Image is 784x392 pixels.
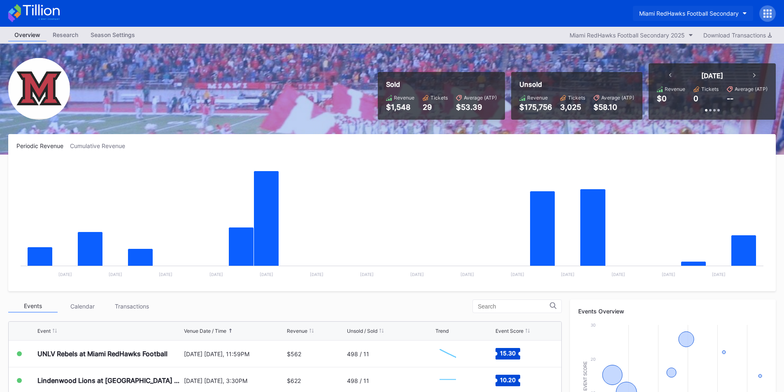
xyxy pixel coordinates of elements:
[568,95,585,101] div: Tickets
[410,272,424,277] text: [DATE]
[727,94,733,103] div: --
[500,350,516,357] text: 15.30
[84,29,141,41] div: Season Settings
[394,95,414,101] div: Revenue
[633,6,753,21] button: Miami RedHawks Football Secondary
[37,376,182,385] div: Lindenwood Lions at [GEOGRAPHIC_DATA] RedHawks Football
[159,272,172,277] text: [DATE]
[701,72,723,80] div: [DATE]
[386,103,414,111] div: $1,548
[37,350,168,358] div: UNLV Rebels at Miami RedHawks Football
[735,86,768,92] div: Average (ATP)
[109,272,122,277] text: [DATE]
[423,103,448,111] div: 29
[657,94,667,103] div: $0
[84,29,141,42] a: Season Settings
[699,30,776,41] button: Download Transactions
[703,32,772,39] div: Download Transactions
[47,29,84,42] a: Research
[639,10,739,17] div: Miami RedHawks Football Secondary
[260,272,273,277] text: [DATE]
[693,94,698,103] div: 0
[500,376,516,383] text: 10.20
[58,272,72,277] text: [DATE]
[561,272,575,277] text: [DATE]
[184,377,285,384] div: [DATE] [DATE], 3:30PM
[8,29,47,42] a: Overview
[310,272,323,277] text: [DATE]
[461,272,474,277] text: [DATE]
[287,377,301,384] div: $622
[570,32,685,39] div: Miami RedHawks Football Secondary 2025
[496,328,523,334] div: Event Score
[184,350,285,357] div: [DATE] [DATE], 11:59PM
[565,30,697,41] button: Miami RedHawks Football Secondary 2025
[583,361,588,391] text: Event Score
[560,103,585,111] div: 3,025
[435,370,460,391] svg: Chart title
[665,86,685,92] div: Revenue
[386,80,497,88] div: Sold
[464,95,497,101] div: Average (ATP)
[612,272,625,277] text: [DATE]
[435,328,449,334] div: Trend
[287,350,301,357] div: $562
[456,103,497,111] div: $53.39
[47,29,84,41] div: Research
[70,142,132,149] div: Cumulative Revenue
[209,272,223,277] text: [DATE]
[701,86,719,92] div: Tickets
[347,377,369,384] div: 498 / 11
[287,328,307,334] div: Revenue
[16,160,768,283] svg: Chart title
[601,95,634,101] div: Average (ATP)
[16,142,70,149] div: Periodic Revenue
[347,328,377,334] div: Unsold / Sold
[662,272,675,277] text: [DATE]
[511,272,524,277] text: [DATE]
[37,328,51,334] div: Event
[184,328,226,334] div: Venue Date / Time
[58,300,107,313] div: Calendar
[107,300,156,313] div: Transactions
[360,272,374,277] text: [DATE]
[430,95,448,101] div: Tickets
[593,103,634,111] div: $58.10
[347,350,369,357] div: 498 / 11
[478,303,550,310] input: Search
[435,343,460,364] svg: Chart title
[591,322,596,327] text: 30
[519,103,552,111] div: $175,756
[591,357,596,362] text: 20
[8,300,58,313] div: Events
[527,95,548,101] div: Revenue
[578,308,768,315] div: Events Overview
[519,80,634,88] div: Unsold
[8,58,70,120] img: Miami_RedHawks_Football_Secondary.png
[712,272,726,277] text: [DATE]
